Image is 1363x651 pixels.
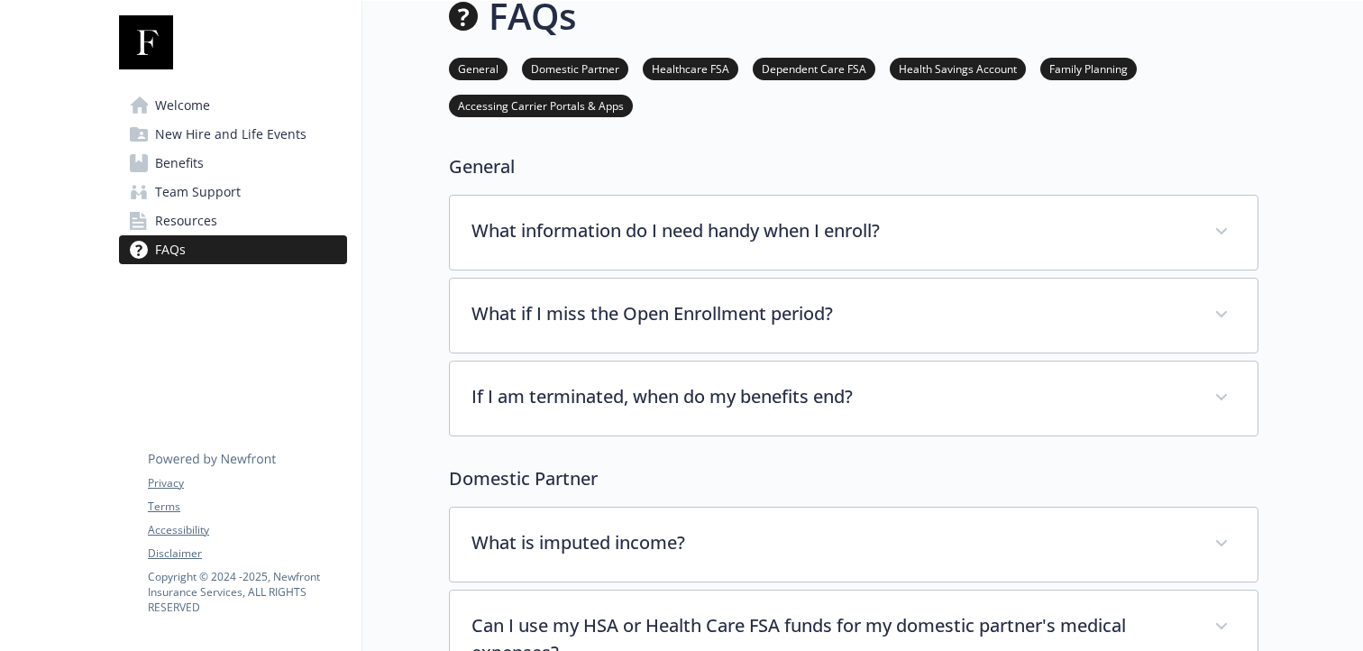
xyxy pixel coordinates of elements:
a: Healthcare FSA [643,60,738,77]
span: FAQs [155,235,186,264]
p: General [449,153,1258,180]
a: New Hire and Life Events [119,120,347,149]
span: Welcome [155,91,210,120]
a: Disclaimer [148,546,346,562]
p: If I am terminated, when do my benefits end? [471,383,1193,410]
p: Copyright © 2024 - 2025 , Newfront Insurance Services, ALL RIGHTS RESERVED [148,569,346,615]
a: Health Savings Account [890,60,1026,77]
a: FAQs [119,235,347,264]
a: Welcome [119,91,347,120]
a: Resources [119,206,347,235]
div: What if I miss the Open Enrollment period? [450,279,1258,353]
a: Terms [148,499,346,515]
span: Team Support [155,178,241,206]
span: Benefits [155,149,204,178]
span: Resources [155,206,217,235]
a: Privacy [148,475,346,491]
div: What is imputed income? [450,508,1258,582]
a: Accessing Carrier Portals & Apps [449,96,633,114]
a: General [449,60,508,77]
p: What is imputed income? [471,529,1193,556]
a: Team Support [119,178,347,206]
p: Domestic Partner [449,465,1258,492]
div: What information do I need handy when I enroll? [450,196,1258,270]
a: Domestic Partner [522,60,628,77]
p: What if I miss the Open Enrollment period? [471,300,1193,327]
a: Dependent Care FSA [753,60,875,77]
a: Benefits [119,149,347,178]
a: Family Planning [1040,60,1137,77]
span: New Hire and Life Events [155,120,306,149]
div: If I am terminated, when do my benefits end? [450,362,1258,436]
a: Accessibility [148,522,346,538]
p: What information do I need handy when I enroll? [471,217,1193,244]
